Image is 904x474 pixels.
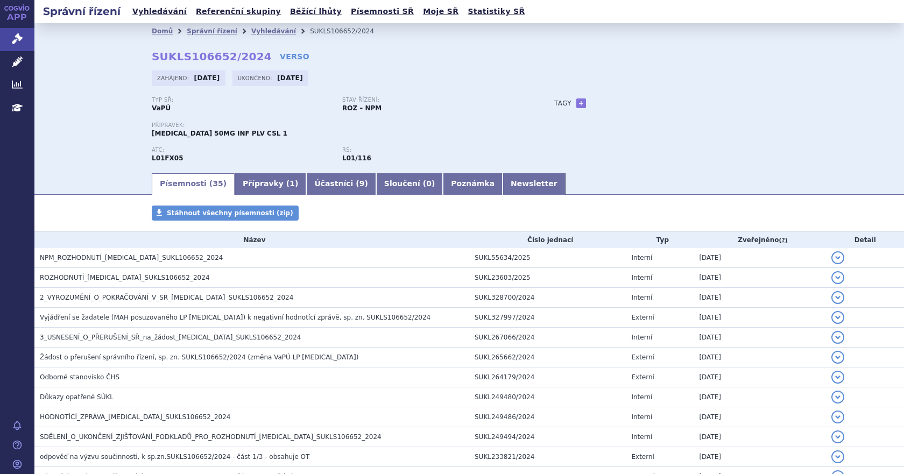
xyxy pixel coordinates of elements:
[469,348,626,367] td: SUKL265662/2024
[469,447,626,467] td: SUKL233821/2024
[831,391,844,404] button: detail
[576,98,586,108] a: +
[152,154,183,162] strong: BRENTUXIMAB VEDOTIN
[831,291,844,304] button: detail
[554,97,571,110] h3: Tagy
[194,74,220,82] strong: [DATE]
[831,271,844,284] button: detail
[826,232,904,248] th: Detail
[306,173,376,195] a: Účastníci (9)
[152,27,173,35] a: Domů
[469,427,626,447] td: SUKL249494/2024
[287,4,345,19] a: Běžící lhůty
[469,407,626,427] td: SUKL249486/2024
[348,4,417,19] a: Písemnosti SŘ
[631,314,654,321] span: Externí
[187,27,237,35] a: Správní řízení
[694,447,826,467] td: [DATE]
[631,453,654,461] span: Externí
[631,254,652,261] span: Interní
[469,367,626,387] td: SUKL264179/2024
[469,232,626,248] th: Číslo jednací
[631,433,652,441] span: Interní
[289,179,295,188] span: 1
[631,353,654,361] span: Externí
[420,4,462,19] a: Moje SŘ
[34,232,469,248] th: Název
[34,4,129,19] h2: Správní řízení
[694,427,826,447] td: [DATE]
[129,4,190,19] a: Vyhledávání
[40,353,358,361] span: Žádost o přerušení správního řízení, sp. zn. SUKLS106652/2024 (změna VaPÚ LP Adcetris)
[831,411,844,423] button: detail
[40,393,114,401] span: Důkazy opatřené SÚKL
[40,453,309,461] span: odpověď na výzvu součinnosti, k sp.zn.SUKLS106652/2024 - část 1/3 - obsahuje OT
[694,407,826,427] td: [DATE]
[831,251,844,264] button: detail
[503,173,566,195] a: Newsletter
[694,268,826,288] td: [DATE]
[694,348,826,367] td: [DATE]
[167,209,293,217] span: Stáhnout všechny písemnosti (zip)
[376,173,443,195] a: Sloučení (0)
[238,74,274,82] span: Ukončeno:
[831,351,844,364] button: detail
[40,334,301,341] span: 3_USNESENÍ_O_PŘERUŠENÍ_SŘ_na_žádost_ADCETRIS_SUKLS106652_2024
[152,206,299,221] a: Stáhnout všechny písemnosti (zip)
[40,413,231,421] span: HODNOTÍCÍ_ZPRÁVA_ADCETRIS_SUKLS106652_2024
[157,74,191,82] span: Zahájeno:
[631,393,652,401] span: Interní
[626,232,694,248] th: Typ
[40,254,223,261] span: NPM_ROZHODNUTÍ_ADCETRIS_SUKL106652_2024
[40,433,382,441] span: SDĚLENÍ_O_UKONČENÍ_ZJIŠŤOVÁNÍ_PODKLADŮ_PRO_ROZHODNUTÍ_ADCETRIS_SUKLS106652_2024
[831,371,844,384] button: detail
[152,173,235,195] a: Písemnosti (35)
[152,130,287,137] span: [MEDICAL_DATA] 50MG INF PLV CSL 1
[152,122,533,129] p: Přípravek:
[469,328,626,348] td: SUKL267066/2024
[235,173,306,195] a: Přípravky (1)
[426,179,432,188] span: 0
[277,74,303,82] strong: [DATE]
[213,179,223,188] span: 35
[694,248,826,268] td: [DATE]
[694,232,826,248] th: Zveřejněno
[831,450,844,463] button: detail
[831,331,844,344] button: detail
[631,334,652,341] span: Interní
[469,248,626,268] td: SUKL55634/2025
[694,328,826,348] td: [DATE]
[40,373,119,381] span: Odborné stanovisko ČHS
[694,387,826,407] td: [DATE]
[469,308,626,328] td: SUKL327997/2024
[694,367,826,387] td: [DATE]
[631,274,652,281] span: Interní
[694,308,826,328] td: [DATE]
[779,237,788,244] abbr: (?)
[40,294,293,301] span: 2_VYROZUMĚNÍ_O_POKRAČOVÁNÍ_V_SŘ_ADCETRIS_SUKLS106652_2024
[831,430,844,443] button: detail
[40,314,430,321] span: Vyjádření se žadatele (MAH posuzovaného LP Adcetris) k negativní hodnotící zprávě, sp. zn. SUKLS1...
[152,104,171,112] strong: VaPÚ
[342,104,382,112] strong: ROZ – NPM
[342,154,371,162] strong: brentuximab vedotin
[631,413,652,421] span: Interní
[152,50,272,63] strong: SUKLS106652/2024
[631,294,652,301] span: Interní
[280,51,309,62] a: VERSO
[694,288,826,308] td: [DATE]
[152,97,331,103] p: Typ SŘ:
[443,173,503,195] a: Poznámka
[342,147,522,153] p: RS:
[359,179,365,188] span: 9
[464,4,528,19] a: Statistiky SŘ
[251,27,296,35] a: Vyhledávání
[152,147,331,153] p: ATC:
[631,373,654,381] span: Externí
[469,268,626,288] td: SUKL23603/2025
[193,4,284,19] a: Referenční skupiny
[40,274,210,281] span: ROZHODNUTÍ_ADCETRIS_SUKLS106652_2024
[469,288,626,308] td: SUKL328700/2024
[469,387,626,407] td: SUKL249480/2024
[310,23,388,39] li: SUKLS106652/2024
